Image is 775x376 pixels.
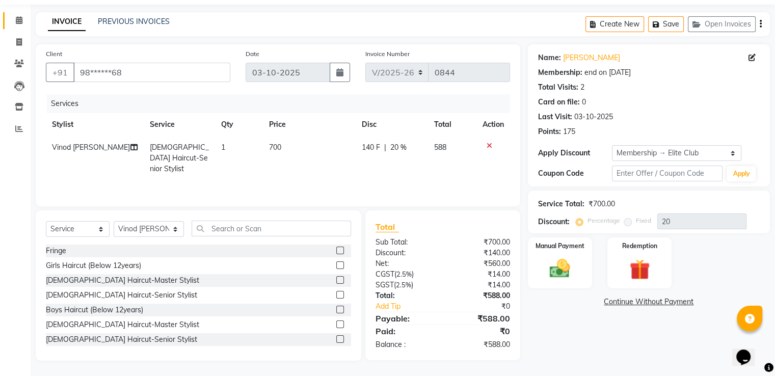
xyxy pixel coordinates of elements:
[368,312,443,325] div: Payable:
[530,297,768,307] a: Continue Without Payment
[538,67,582,78] div: Membership:
[46,113,144,136] th: Stylist
[443,280,518,290] div: ₹14.00
[574,112,613,122] div: 03-10-2025
[455,301,517,312] div: ₹0
[368,301,455,312] a: Add Tip
[538,97,580,108] div: Card on file:
[46,290,197,301] div: [DEMOGRAPHIC_DATA] Haircut-Senior Stylist
[368,237,443,248] div: Sub Total:
[368,269,443,280] div: ( )
[46,63,74,82] button: +91
[538,52,561,63] div: Name:
[443,325,518,337] div: ₹0
[688,16,756,32] button: Open Invoices
[362,142,380,153] span: 140 F
[443,290,518,301] div: ₹588.00
[428,113,476,136] th: Total
[538,168,612,179] div: Coupon Code
[648,16,684,32] button: Save
[46,246,66,256] div: Fringe
[368,248,443,258] div: Discount:
[443,237,518,248] div: ₹700.00
[443,258,518,269] div: ₹560.00
[368,290,443,301] div: Total:
[269,143,281,152] span: 700
[622,241,657,251] label: Redemption
[215,113,263,136] th: Qty
[356,113,428,136] th: Disc
[47,94,518,113] div: Services
[612,166,723,181] input: Enter Offer / Coupon Code
[46,334,197,345] div: [DEMOGRAPHIC_DATA] Haircut-Senior Stylist
[538,82,578,93] div: Total Visits:
[584,67,631,78] div: end on [DATE]
[263,113,356,136] th: Price
[538,112,572,122] div: Last Visit:
[623,257,656,282] img: _gift.svg
[46,305,143,315] div: Boys Haircut (Below 12years)
[732,335,765,366] iframe: chat widget
[580,82,584,93] div: 2
[368,325,443,337] div: Paid:
[376,280,394,289] span: SGST
[587,216,620,225] label: Percentage
[390,142,407,153] span: 20 %
[585,16,644,32] button: Create New
[376,270,394,279] span: CGST
[144,113,215,136] th: Service
[365,49,410,59] label: Invoice Number
[46,319,199,330] div: [DEMOGRAPHIC_DATA] Haircut-Master Stylist
[150,143,209,173] span: [DEMOGRAPHIC_DATA] Haircut-Senior Stylist
[589,199,615,209] div: ₹700.00
[73,63,230,82] input: Search by Name/Mobile/Email/Code
[384,142,386,153] span: |
[396,270,412,278] span: 2.5%
[368,339,443,350] div: Balance :
[538,217,570,227] div: Discount:
[192,221,351,236] input: Search or Scan
[246,49,259,59] label: Date
[46,260,141,271] div: Girls Haircut (Below 12years)
[636,216,651,225] label: Fixed
[46,49,62,59] label: Client
[221,143,225,152] span: 1
[563,52,620,63] a: [PERSON_NAME]
[727,166,756,181] button: Apply
[368,258,443,269] div: Net:
[396,281,411,289] span: 2.5%
[538,199,584,209] div: Service Total:
[98,17,170,26] a: PREVIOUS INVOICES
[46,275,199,286] div: [DEMOGRAPHIC_DATA] Haircut-Master Stylist
[376,222,399,232] span: Total
[582,97,586,108] div: 0
[538,126,561,137] div: Points:
[443,312,518,325] div: ₹588.00
[443,339,518,350] div: ₹588.00
[443,269,518,280] div: ₹14.00
[368,280,443,290] div: ( )
[538,148,612,158] div: Apply Discount
[476,113,510,136] th: Action
[543,257,576,280] img: _cash.svg
[443,248,518,258] div: ₹140.00
[48,13,86,31] a: INVOICE
[536,241,584,251] label: Manual Payment
[434,143,446,152] span: 588
[563,126,575,137] div: 175
[52,143,130,152] span: Vinod [PERSON_NAME]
